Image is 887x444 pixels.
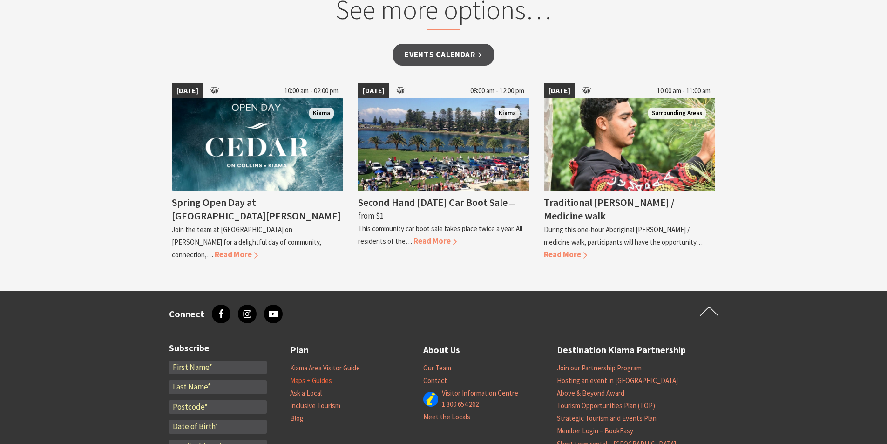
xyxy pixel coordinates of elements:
a: Contact [423,376,447,385]
a: Visitor Information Centre [442,389,518,398]
a: 1 300 654 262 [442,400,479,409]
a: Meet the Locals [423,412,470,422]
a: [DATE] 08:00 am - 12:00 pm Car boot sale Kiama Second Hand [DATE] Car Boot Sale ⁠— from $1 This c... [358,83,529,261]
h4: Traditional [PERSON_NAME] / Medicine walk [544,196,675,222]
span: Kiama [495,108,520,119]
a: Strategic Tourism and Events Plan [557,414,657,423]
a: [DATE] 10:00 am - 02:00 pm Kiama Spring Open Day at [GEOGRAPHIC_DATA][PERSON_NAME] Join the team ... [172,83,343,261]
span: 10:00 am - 11:00 am [652,83,715,98]
img: Car boot sale [358,98,529,191]
input: Last Name* [169,380,267,394]
span: 08:00 am - 12:00 pm [466,83,529,98]
h4: Spring Open Day at [GEOGRAPHIC_DATA][PERSON_NAME] [172,196,341,222]
a: Kiama Area Visitor Guide [290,363,360,373]
a: Join our Partnership Program [557,363,642,373]
a: Inclusive Tourism [290,401,340,410]
span: [DATE] [358,83,389,98]
input: Date of Birth* [169,420,267,434]
a: Above & Beyond Award [557,389,624,398]
a: Events Calendar [393,44,494,66]
a: Maps + Guides [290,376,332,385]
input: Postcode* [169,400,267,414]
h4: Second Hand [DATE] Car Boot Sale [358,196,508,209]
a: Member Login – BookEasy [557,426,633,436]
a: Ask a Local [290,389,322,398]
span: Read More [215,249,258,260]
p: Join the team at [GEOGRAPHIC_DATA] on [PERSON_NAME] for a delightful day of community, connection,… [172,225,321,259]
a: Tourism Opportunities Plan (TOP) [557,401,655,410]
h3: Connect [169,308,204,320]
h3: Subscribe [169,342,267,354]
a: Hosting an event in [GEOGRAPHIC_DATA] [557,376,678,385]
span: Read More [413,236,457,246]
span: Read More [544,249,587,260]
p: This community car boot sale takes place twice a year. All residents of the… [358,224,522,246]
span: [DATE] [172,83,203,98]
input: First Name* [169,361,267,375]
a: Our Team [423,363,451,373]
span: Kiama [309,108,334,119]
a: Blog [290,414,304,423]
a: Destination Kiama Partnership [557,342,686,358]
span: ⁠— from $1 [358,198,515,221]
span: [DATE] [544,83,575,98]
span: Surrounding Areas [648,108,706,119]
a: Plan [290,342,309,358]
span: 10:00 am - 02:00 pm [280,83,343,98]
a: About Us [423,342,460,358]
a: [DATE] 10:00 am - 11:00 am Surrounding Areas Traditional [PERSON_NAME] / Medicine walk During thi... [544,83,715,261]
p: During this one-hour Aboriginal [PERSON_NAME] / medicine walk, participants will have the opportu... [544,225,703,246]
